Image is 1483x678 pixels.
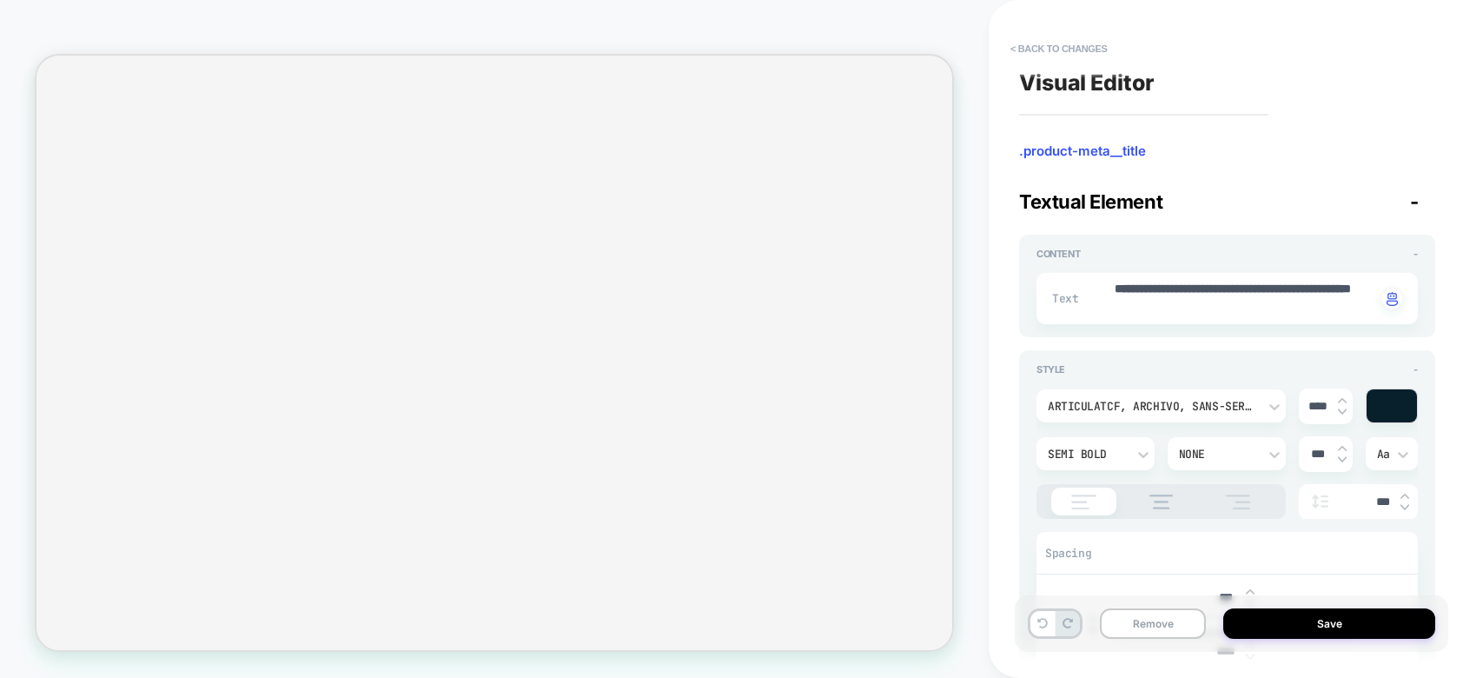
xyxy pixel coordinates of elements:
img: line height [1308,495,1334,508]
span: - [1410,190,1419,213]
span: .product-meta__title [1019,143,1435,160]
div: Aa [1377,447,1407,462]
span: - [1413,248,1418,260]
img: up [1246,588,1255,595]
img: down [1338,409,1347,415]
img: down [1246,654,1255,661]
span: - [1413,363,1418,376]
img: align text left [1062,495,1105,509]
img: up [1338,445,1347,452]
button: Save [1223,608,1435,639]
img: align text right [1216,495,1260,509]
span: Visual Editor [1019,70,1155,96]
span: Style [1036,363,1065,376]
img: up [1338,397,1347,404]
img: edit with ai [1387,292,1398,306]
span: Content [1036,248,1080,260]
button: < Back to changes [1002,35,1116,63]
div: ArticulatCF, Archivo, sans-serif [1048,399,1257,414]
div: Semi Bold [1048,447,1126,462]
img: align text center [1140,495,1182,509]
button: Remove [1100,608,1206,639]
div: None [1179,447,1257,462]
img: down [1338,456,1347,463]
span: Textual Element [1019,190,1162,213]
img: up [1400,493,1409,500]
img: down [1400,504,1409,511]
span: Text [1052,291,1074,306]
span: Spacing [1045,546,1091,561]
